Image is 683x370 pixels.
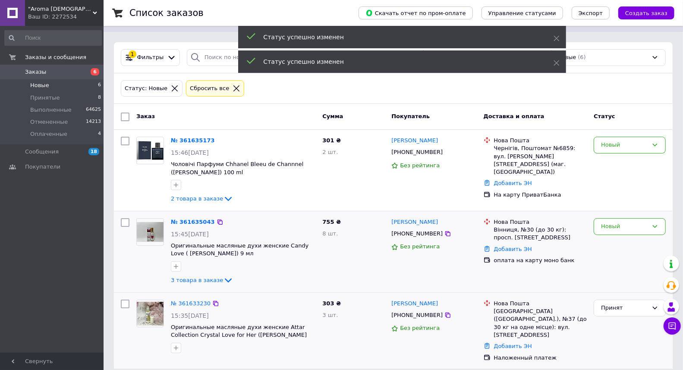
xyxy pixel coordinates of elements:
[25,53,86,61] span: Заказы и сообщения
[25,163,60,171] span: Покупатели
[137,53,164,62] span: Фильтры
[494,137,587,144] div: Нова Пошта
[188,84,231,93] div: Сбросить все
[129,8,204,18] h1: Список заказов
[494,354,587,362] div: Наложенный платеж
[86,118,101,126] span: 14213
[30,106,72,114] span: Выполненные
[30,82,49,89] span: Новые
[171,195,223,202] span: 2 товара в заказе
[601,222,648,231] div: Новый
[171,312,209,319] span: 15:35[DATE]
[30,118,68,126] span: Отмененные
[25,148,59,156] span: Сообщения
[494,218,587,226] div: Нова Пошта
[494,307,587,339] div: [GEOGRAPHIC_DATA] ([GEOGRAPHIC_DATA].), №37 (до 30 кг на одне місце): вул. [STREET_ADDRESS]
[322,113,343,119] span: Сумма
[4,30,102,46] input: Поиск
[579,10,603,16] span: Экспорт
[400,243,440,250] span: Без рейтинга
[136,113,155,119] span: Заказ
[30,94,60,102] span: Принятые
[98,82,101,89] span: 6
[494,257,587,264] div: оплата на карту моно банк
[136,300,164,327] a: Фото товару
[25,68,46,76] span: Заказы
[482,6,563,19] button: Управление статусами
[322,219,341,225] span: 755 ₴
[171,277,223,283] span: 3 товара в заказе
[171,324,307,346] a: Оригинальные масляные духи женские Attar Collection Crystal Love for Her ([PERSON_NAME] Кристал Л...
[28,13,104,21] div: Ваш ID: 2272534
[494,300,587,307] div: Нова Пошта
[264,33,532,41] div: Статус успешно изменен
[594,113,615,119] span: Статус
[322,300,341,307] span: 303 ₴
[171,195,233,202] a: 2 товара в заказе
[391,218,438,226] a: [PERSON_NAME]
[494,343,532,349] a: Добавить ЭН
[391,137,438,145] a: [PERSON_NAME]
[264,57,532,66] div: Статус успешно изменен
[625,10,667,16] span: Создать заказ
[601,141,648,150] div: Новый
[137,302,164,326] img: Фото товару
[171,161,303,176] a: Чоловічі Парфуми Chhanel Bleeu de Channnel ([PERSON_NAME]) 100 ml
[98,130,101,138] span: 4
[400,162,440,169] span: Без рейтинга
[494,144,587,176] div: Чернігів, Поштомат №6859: вул. [PERSON_NAME][STREET_ADDRESS] (маг. [GEOGRAPHIC_DATA])
[322,149,338,155] span: 2 шт.
[391,149,443,155] span: [PHONE_NUMBER]
[136,137,164,164] a: Фото товару
[91,68,99,75] span: 6
[494,180,532,186] a: Добавить ЭН
[171,277,233,283] a: 3 товара в заказе
[88,148,99,155] span: 18
[400,325,440,331] span: Без рейтинга
[171,231,209,238] span: 15:45[DATE]
[391,113,430,119] span: Покупатель
[488,10,556,16] span: Управление статусами
[557,53,576,62] span: Новые
[123,84,169,93] div: Статус: Новые
[484,113,545,119] span: Доставка и оплата
[578,54,585,60] span: (6)
[572,6,610,19] button: Экспорт
[171,242,308,257] a: Оригинальные масляные духи женские Candy Love ( [PERSON_NAME]) 9 мл
[322,230,338,237] span: 8 шт.
[137,141,164,160] img: Фото товару
[171,219,215,225] a: № 361635043
[664,317,681,335] button: Чат с покупателем
[618,6,674,19] button: Создать заказ
[391,300,438,308] a: [PERSON_NAME]
[494,191,587,199] div: На карту ПриватБанка
[391,230,443,237] span: [PHONE_NUMBER]
[28,5,93,13] span: "Aroma Lady"
[171,137,215,144] a: № 361635173
[136,218,164,246] a: Фото товару
[129,50,136,58] div: 1
[30,130,67,138] span: Оплаченные
[494,246,532,252] a: Добавить ЭН
[391,312,443,318] span: [PHONE_NUMBER]
[610,9,674,16] a: Создать заказ
[86,106,101,114] span: 64625
[322,312,338,318] span: 3 шт.
[171,149,209,156] span: 15:46[DATE]
[98,94,101,102] span: 8
[137,222,164,242] img: Фото товару
[322,137,341,144] span: 301 ₴
[359,6,473,19] button: Скачать отчет по пром-оплате
[494,226,587,241] div: Вінниця, №30 (до 30 кг): просп. [STREET_ADDRESS]
[171,300,211,307] a: № 361633230
[365,9,466,17] span: Скачать отчет по пром-оплате
[601,304,648,313] div: Принят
